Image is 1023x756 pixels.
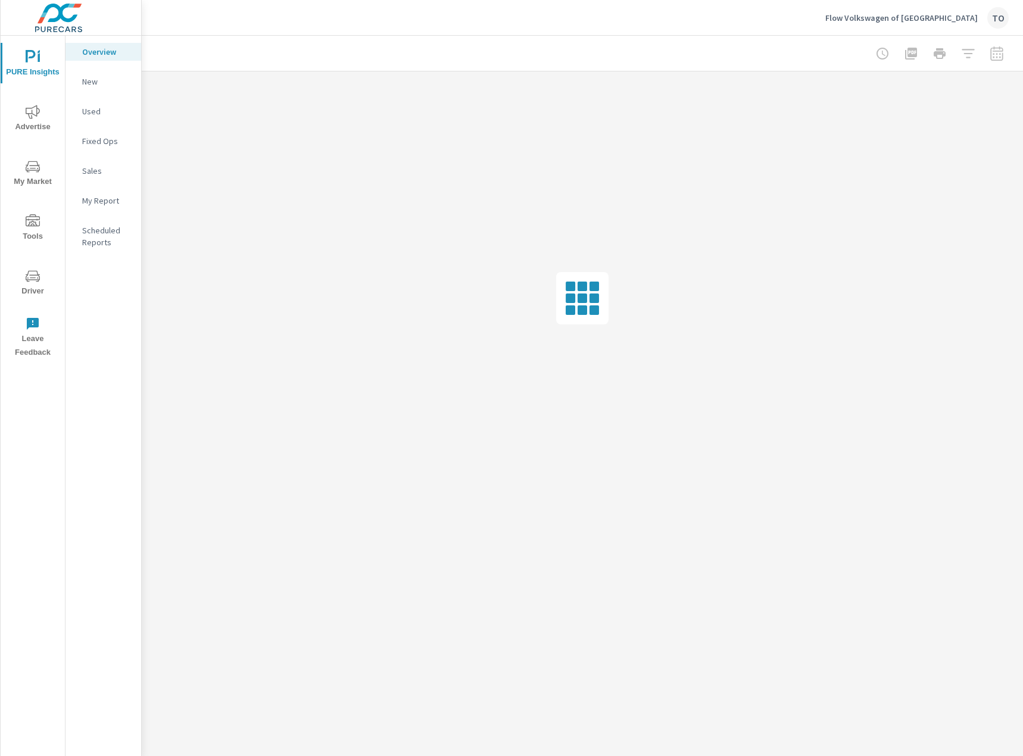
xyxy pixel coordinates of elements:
[66,192,141,210] div: My Report
[1,36,65,364] div: nav menu
[82,105,132,117] p: Used
[82,46,132,58] p: Overview
[4,50,61,79] span: PURE Insights
[987,7,1009,29] div: TO
[82,76,132,88] p: New
[66,162,141,180] div: Sales
[82,195,132,207] p: My Report
[66,102,141,120] div: Used
[82,224,132,248] p: Scheduled Reports
[4,317,61,360] span: Leave Feedback
[4,269,61,298] span: Driver
[4,214,61,243] span: Tools
[66,43,141,61] div: Overview
[4,160,61,189] span: My Market
[82,135,132,147] p: Fixed Ops
[66,132,141,150] div: Fixed Ops
[66,221,141,251] div: Scheduled Reports
[825,13,978,23] p: Flow Volkswagen of [GEOGRAPHIC_DATA]
[66,73,141,90] div: New
[82,165,132,177] p: Sales
[4,105,61,134] span: Advertise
